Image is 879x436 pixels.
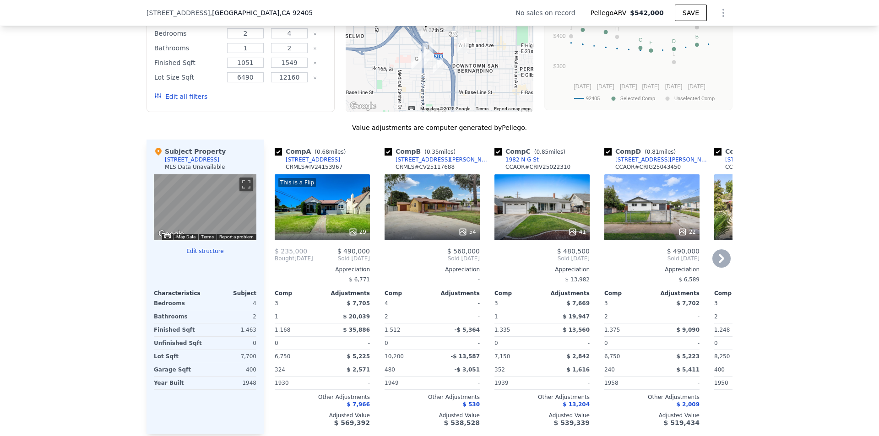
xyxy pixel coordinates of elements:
span: 1,335 [494,327,510,333]
button: Clear [313,61,317,65]
text: $300 [553,63,566,70]
div: CCAOR # CRIG25043450 [615,163,681,171]
span: 240 [604,366,615,373]
div: Street View [154,174,256,240]
span: Map data ©2025 Google [420,106,470,111]
a: Open this area in Google Maps (opens a new window) [348,100,378,112]
div: 2 [207,310,256,323]
div: [STREET_ADDRESS] [725,156,780,163]
div: 1085 W Evans St [433,58,443,74]
div: - [544,377,590,389]
span: ( miles) [641,149,679,155]
span: Sold [DATE] [604,255,700,262]
div: Adjustments [542,290,590,297]
div: 4 [207,297,256,310]
div: Bathrooms [154,310,203,323]
div: Garage Sqft [154,363,203,376]
div: 41 [568,227,586,237]
div: Comp A [275,147,349,156]
span: 0 [385,340,388,346]
text: D [672,38,676,44]
div: Unfinished Sqft [154,337,203,350]
span: -$ 3,051 [455,366,480,373]
span: $ 490,000 [667,248,700,255]
span: Sold [DATE] [313,255,370,262]
div: 1949 [385,377,430,389]
div: 22 [678,227,696,237]
span: 0.85 [536,149,548,155]
a: [STREET_ADDRESS] [275,156,340,163]
span: $ 519,434 [664,419,700,426]
div: - [434,297,480,310]
span: 0 [604,340,608,346]
div: CRMLS # IV24153967 [286,163,342,171]
span: 352 [494,366,505,373]
div: Finished Sqft [154,56,222,69]
button: Toggle fullscreen view [239,178,253,191]
span: $ 7,702 [677,300,700,307]
div: Subject Property [154,147,226,156]
span: $ 13,204 [563,401,590,408]
a: Terms (opens in new tab) [476,106,488,111]
span: 0 [275,340,278,346]
div: 2 [385,310,430,323]
div: Lot Sqft [154,350,203,363]
div: CCAOR # CRIV24192936 [725,163,790,171]
span: $ 480,500 [557,248,590,255]
span: $ 1,616 [567,366,590,373]
div: Adjustments [432,290,480,297]
div: 1273 W 25th St [421,22,431,38]
span: 3 [714,300,718,307]
span: $ 7,705 [347,300,370,307]
button: Clear [313,32,317,36]
span: 1,512 [385,327,400,333]
a: 1982 N G St [494,156,539,163]
div: Comp [494,290,542,297]
div: - [385,273,480,286]
div: MLS Data Unavailable [165,163,225,171]
div: 2 [604,310,650,323]
a: Report a problem [219,234,254,239]
span: $ 5,411 [677,366,700,373]
div: Lot Size Sqft [154,71,222,84]
div: Other Adjustments [714,393,809,401]
span: $ 539,339 [554,419,590,426]
span: 3 [275,300,278,307]
div: 1 [275,310,320,323]
div: Comp [275,290,322,297]
div: CRMLS # CV25117688 [396,163,455,171]
div: Adjusted Value [714,412,809,419]
button: Clear [313,76,317,80]
div: Adjusted Value [494,412,590,419]
span: ( miles) [421,149,459,155]
div: Finished Sqft [154,323,203,336]
text: [DATE] [688,83,705,90]
text: [DATE] [574,83,591,90]
div: [STREET_ADDRESS] [286,156,340,163]
span: [STREET_ADDRESS] [146,8,210,17]
span: 480 [385,366,395,373]
text: E [604,21,607,27]
button: Map Data [176,234,195,240]
span: $ 530 [462,401,480,408]
span: 8,250 [714,353,730,360]
span: $ 569,392 [334,419,370,426]
div: Comp E [714,147,785,156]
div: Comp [714,290,762,297]
span: 0 [714,340,718,346]
text: [DATE] [597,83,614,90]
span: $ 2,571 [347,366,370,373]
text: C [639,37,642,43]
text: Selected Comp [620,96,655,102]
div: 7,700 [207,350,256,363]
span: , CA 92405 [279,9,313,16]
div: - [654,310,700,323]
div: 1950 [714,377,760,389]
text: [DATE] [642,83,659,90]
span: 324 [275,366,285,373]
div: - [434,337,480,350]
span: $ 5,223 [677,353,700,360]
text: Unselected Comp [674,96,715,102]
div: Bedrooms [154,297,203,310]
div: Other Adjustments [385,393,480,401]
